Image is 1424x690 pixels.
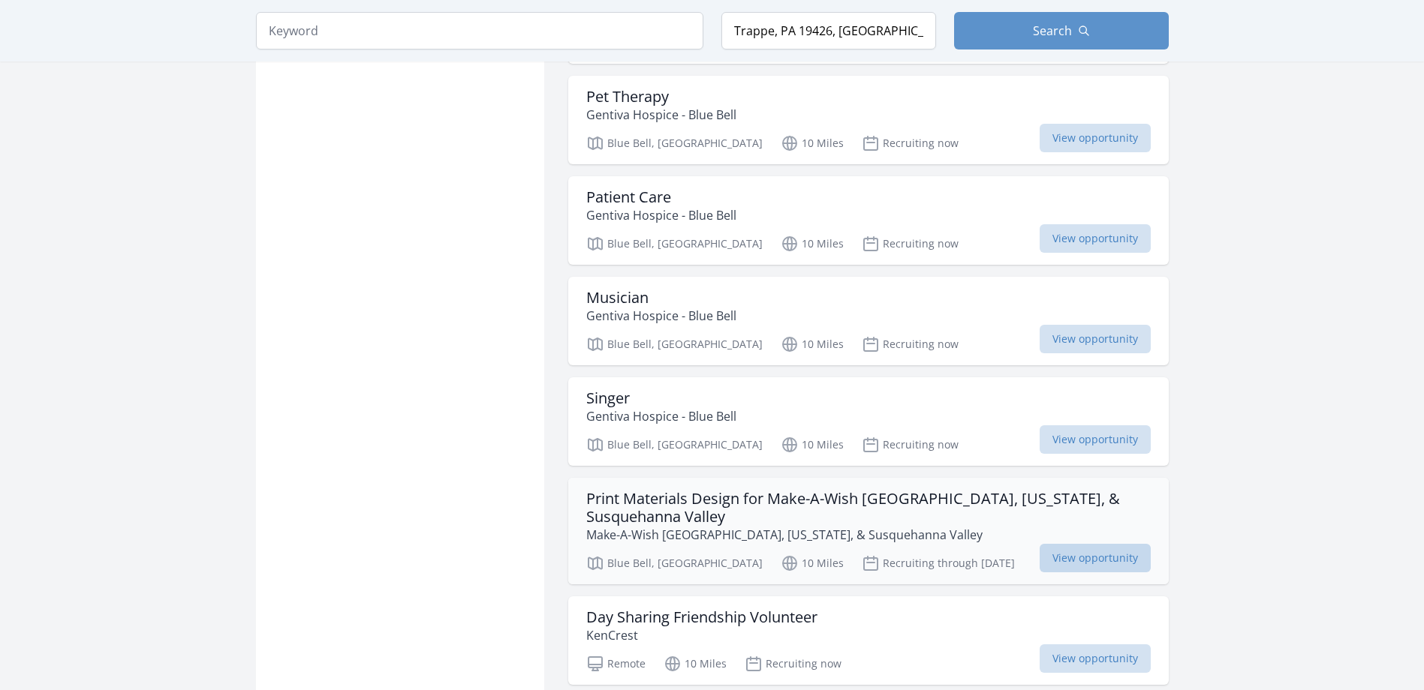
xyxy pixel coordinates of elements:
p: 10 Miles [781,335,844,353]
h3: Day Sharing Friendship Volunteer [586,608,817,626]
input: Location [721,12,936,49]
p: Recruiting now [862,134,959,152]
a: Singer Gentiva Hospice - Blue Bell Blue Bell, [GEOGRAPHIC_DATA] 10 Miles Recruiting now View oppo... [568,377,1169,466]
p: Blue Bell, [GEOGRAPHIC_DATA] [586,554,763,572]
p: KenCrest [586,626,817,644]
p: Blue Bell, [GEOGRAPHIC_DATA] [586,335,763,353]
h3: Singer [586,389,736,407]
h3: Pet Therapy [586,88,736,106]
p: Gentiva Hospice - Blue Bell [586,106,736,124]
p: Gentiva Hospice - Blue Bell [586,307,736,325]
p: 10 Miles [781,554,844,572]
p: Blue Bell, [GEOGRAPHIC_DATA] [586,235,763,253]
a: Patient Care Gentiva Hospice - Blue Bell Blue Bell, [GEOGRAPHIC_DATA] 10 Miles Recruiting now Vie... [568,176,1169,265]
p: Recruiting now [862,235,959,253]
span: Search [1033,22,1072,40]
p: Remote [586,655,646,673]
span: View opportunity [1040,325,1151,353]
p: Recruiting through [DATE] [862,554,1015,572]
p: 10 Miles [781,134,844,152]
p: Blue Bell, [GEOGRAPHIC_DATA] [586,436,763,454]
input: Keyword [256,12,703,49]
p: 10 Miles [664,655,727,673]
p: 10 Miles [781,235,844,253]
p: Gentiva Hospice - Blue Bell [586,206,736,224]
p: Blue Bell, [GEOGRAPHIC_DATA] [586,134,763,152]
h3: Print Materials Design for Make-A-Wish [GEOGRAPHIC_DATA], [US_STATE], & Susquehanna Valley [586,490,1151,526]
p: Recruiting now [862,335,959,353]
span: View opportunity [1040,544,1151,572]
span: View opportunity [1040,124,1151,152]
p: Recruiting now [862,436,959,454]
span: View opportunity [1040,644,1151,673]
h3: Patient Care [586,188,736,206]
p: Make-A-Wish [GEOGRAPHIC_DATA], [US_STATE], & Susquehanna Valley [586,526,1151,544]
a: Print Materials Design for Make-A-Wish [GEOGRAPHIC_DATA], [US_STATE], & Susquehanna Valley Make-A... [568,478,1169,584]
span: View opportunity [1040,224,1151,253]
p: 10 Miles [781,436,844,454]
span: View opportunity [1040,425,1151,454]
p: Gentiva Hospice - Blue Bell [586,407,736,425]
button: Search [954,12,1169,49]
a: Day Sharing Friendship Volunteer KenCrest Remote 10 Miles Recruiting now View opportunity [568,596,1169,685]
p: Recruiting now [745,655,841,673]
a: Musician Gentiva Hospice - Blue Bell Blue Bell, [GEOGRAPHIC_DATA] 10 Miles Recruiting now View op... [568,277,1169,365]
h3: Musician [586,289,736,307]
a: Pet Therapy Gentiva Hospice - Blue Bell Blue Bell, [GEOGRAPHIC_DATA] 10 Miles Recruiting now View... [568,76,1169,164]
